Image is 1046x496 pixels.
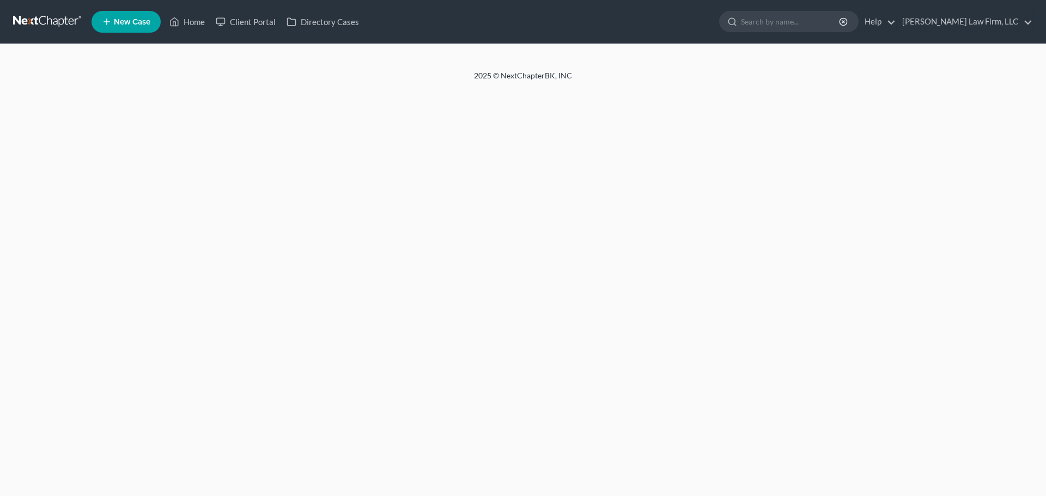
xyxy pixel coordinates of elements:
a: [PERSON_NAME] Law Firm, LLC [897,12,1032,32]
input: Search by name... [741,11,841,32]
a: Home [164,12,210,32]
div: 2025 © NextChapterBK, INC [212,70,834,90]
a: Directory Cases [281,12,364,32]
a: Help [859,12,896,32]
a: Client Portal [210,12,281,32]
span: New Case [114,18,150,26]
